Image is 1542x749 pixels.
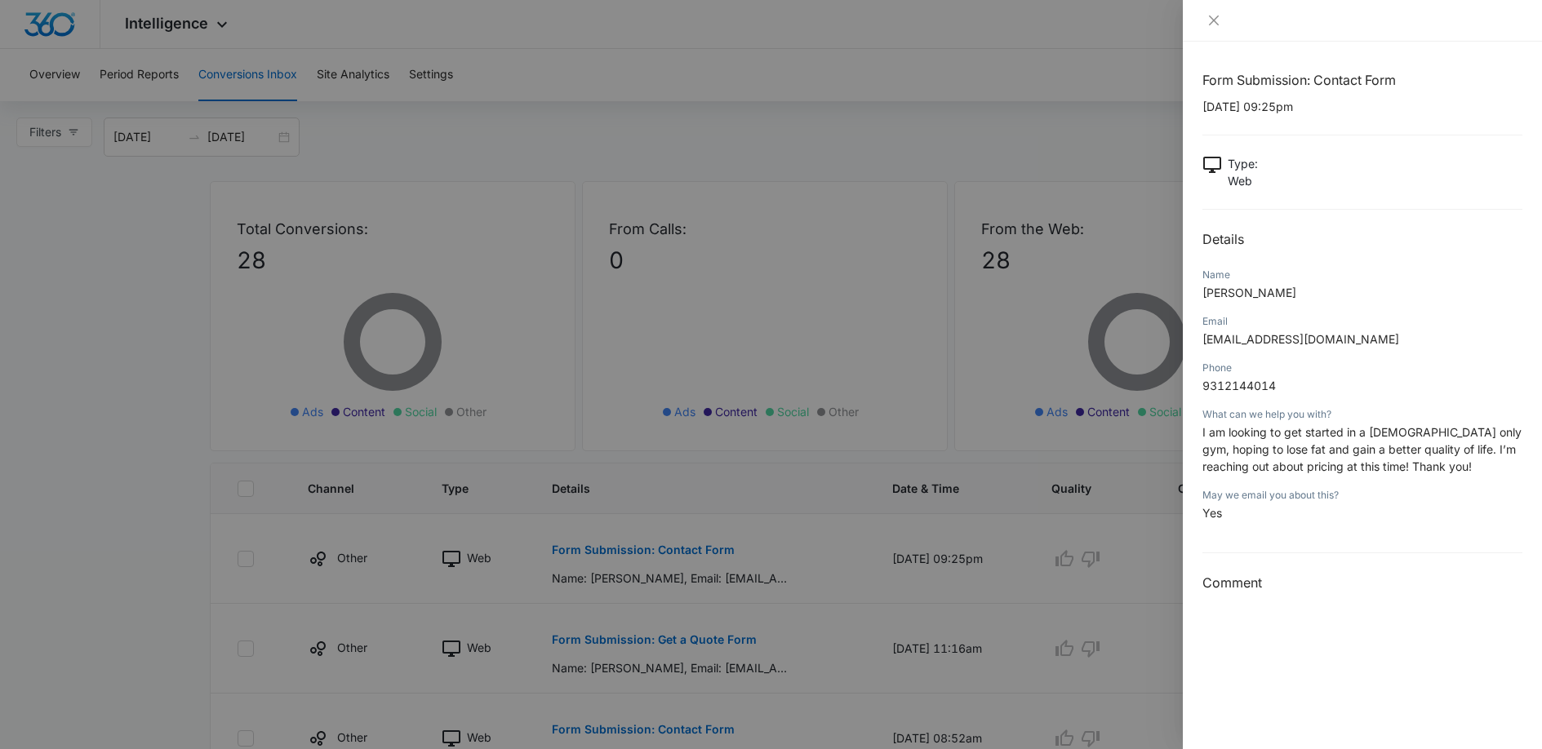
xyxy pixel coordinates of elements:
[1202,314,1522,329] div: Email
[1202,13,1225,28] button: Close
[1202,286,1296,299] span: [PERSON_NAME]
[1202,407,1522,422] div: What can we help you with?
[1202,98,1522,115] p: [DATE] 09:25pm
[1202,573,1522,592] h3: Comment
[1202,332,1399,346] span: [EMAIL_ADDRESS][DOMAIN_NAME]
[1207,14,1220,27] span: close
[1202,488,1522,503] div: May we email you about this?
[1202,361,1522,375] div: Phone
[1202,425,1522,473] span: I am looking to get started in a [DEMOGRAPHIC_DATA] only gym, hoping to lose fat and gain a bette...
[1228,155,1258,172] p: Type :
[1202,268,1522,282] div: Name
[1228,172,1258,189] p: Web
[1202,379,1276,392] span: 9312144014
[1202,70,1522,90] h1: Form Submission: Contact Form
[1202,506,1222,520] span: Yes
[1202,229,1522,249] h2: Details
